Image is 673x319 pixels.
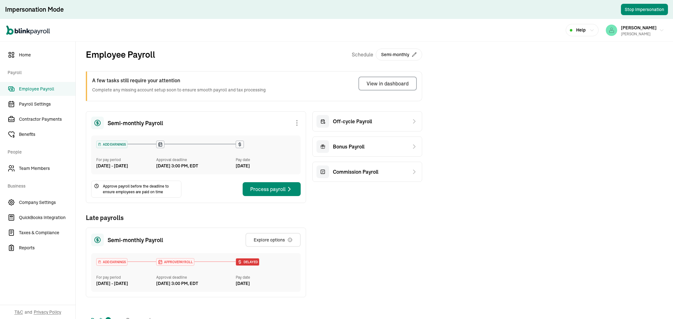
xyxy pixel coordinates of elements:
[367,80,409,87] div: View in dashboard
[96,157,156,163] div: For pay period
[8,142,72,160] span: People
[97,141,127,148] div: ADD EARNINGS
[333,143,364,150] span: Bonus Payroll
[86,213,124,223] h1: Late payrolls
[19,229,75,236] span: Taxes & Compliance
[19,116,75,123] span: Contractor Payments
[19,131,75,138] span: Benefits
[376,49,422,61] button: Semi-monthly
[566,24,599,36] button: Help
[243,182,301,196] button: Process payroll
[156,280,198,287] div: [DATE] 3:00 PM, EDT
[156,163,198,169] div: [DATE] 3:00 PM, EDT
[621,4,668,15] button: Stop Impersonation
[19,214,75,221] span: QuickBooks Integration
[19,245,75,251] span: Reports
[8,63,72,81] span: Payroll
[163,260,193,264] span: APPROVE PAYROLL
[108,236,163,244] span: Semi-monthly Payroll
[352,48,422,61] div: Schedule
[236,275,296,280] div: Pay date
[333,168,378,176] span: Commission Payroll
[92,87,266,93] p: Complete any missing account setup soon to ensure smooth payroll and tax processing
[19,52,75,58] span: Home
[236,163,296,169] div: [DATE]
[19,86,75,92] span: Employee Payroll
[86,48,155,61] h2: Employee Payroll
[254,237,292,243] div: Explore options
[103,183,179,195] span: Approve payroll before the deadline to ensure employees are paid on time
[236,280,296,287] div: [DATE]
[358,77,417,90] button: View in dashboard
[250,185,293,193] div: Process payroll
[156,157,233,163] div: Approval deadline
[245,233,301,247] button: Explore options
[92,77,266,84] h3: A few tasks still require your attention
[236,157,296,163] div: Pay date
[156,275,233,280] div: Approval deadline
[603,22,667,38] button: [PERSON_NAME][PERSON_NAME]
[96,280,156,287] div: [DATE] - [DATE]
[19,101,75,107] span: Payroll Settings
[621,25,657,31] span: [PERSON_NAME]
[6,21,50,39] nav: Global
[19,165,75,172] span: Team Members
[15,309,23,315] span: T&C
[34,309,61,315] span: Privacy Policy
[19,199,75,206] span: Company Settings
[576,27,586,33] span: Help
[108,119,163,127] span: Semi-monthly Payroll
[333,118,372,125] span: Off-cycle Payroll
[242,260,258,264] span: Delayed
[621,31,657,37] div: [PERSON_NAME]
[96,275,156,280] div: For pay period
[5,5,64,14] div: Impersonation Mode
[96,163,156,169] div: [DATE] - [DATE]
[568,251,673,319] iframe: Chat Widget
[97,258,127,265] div: ADD EARNINGS
[8,177,72,194] span: Business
